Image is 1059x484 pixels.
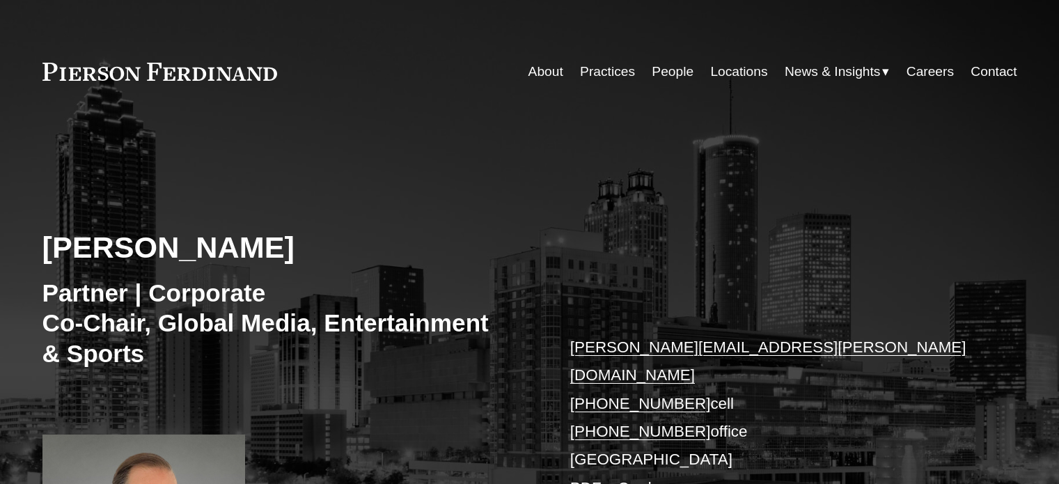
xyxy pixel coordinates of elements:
h3: Partner | Corporate Co-Chair, Global Media, Entertainment & Sports [42,278,489,369]
a: Contact [971,58,1017,85]
a: People [652,58,693,85]
a: Careers [907,58,954,85]
a: About [528,58,563,85]
a: [PERSON_NAME][EMAIL_ADDRESS][PERSON_NAME][DOMAIN_NAME] [570,338,966,384]
a: Practices [580,58,635,85]
a: [PHONE_NUMBER] [570,423,711,440]
a: [PHONE_NUMBER] [570,395,711,412]
a: folder dropdown [785,58,890,85]
span: News & Insights [785,60,881,84]
h2: [PERSON_NAME] [42,229,530,265]
a: Locations [710,58,767,85]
